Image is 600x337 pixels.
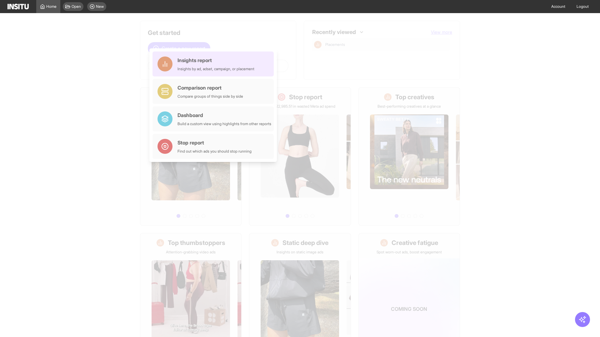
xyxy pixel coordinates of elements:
[177,149,252,154] div: Find out which ads you should stop running
[177,139,252,146] div: Stop report
[177,94,243,99] div: Compare groups of things side by side
[177,56,254,64] div: Insights report
[177,84,243,91] div: Comparison report
[96,4,104,9] span: New
[72,4,81,9] span: Open
[177,66,254,71] div: Insights by ad, adset, campaign, or placement
[7,4,29,9] img: Logo
[177,111,271,119] div: Dashboard
[46,4,57,9] span: Home
[177,121,271,126] div: Build a custom view using highlights from other reports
